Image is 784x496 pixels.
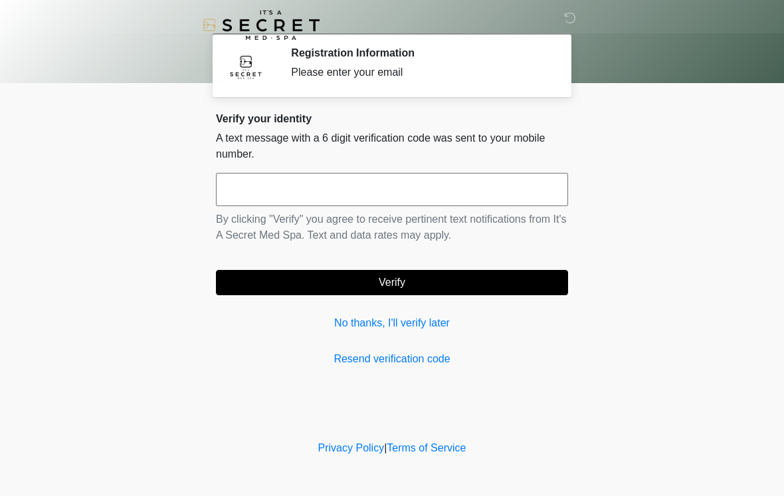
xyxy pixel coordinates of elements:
a: Resend verification code [216,351,568,367]
a: Terms of Service [387,442,466,453]
button: Verify [216,270,568,295]
div: Please enter your email [291,64,548,80]
h2: Verify your identity [216,112,568,125]
img: It's A Secret Med Spa Logo [203,10,320,40]
h2: Registration Information [291,47,548,59]
p: By clicking "Verify" you agree to receive pertinent text notifications from It's A Secret Med Spa... [216,211,568,243]
a: No thanks, I'll verify later [216,315,568,331]
a: | [384,442,387,453]
p: A text message with a 6 digit verification code was sent to your mobile number. [216,130,568,162]
a: Privacy Policy [318,442,385,453]
img: Agent Avatar [226,47,266,86]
